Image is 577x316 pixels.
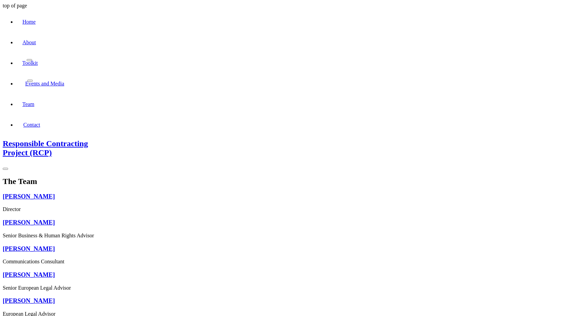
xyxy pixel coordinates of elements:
[3,3,574,9] div: top of page
[16,14,42,29] a: Home
[16,35,42,50] a: About
[16,76,73,91] a: Events and Media
[16,55,44,71] a: Toolkit
[3,14,574,132] nav: Site
[3,233,574,239] p: Senior Business & Human Rights Advisor
[3,297,55,304] a: [PERSON_NAME]
[3,139,88,157] a: Responsible ContractingProject (RCP)
[3,219,55,226] a: [PERSON_NAME]
[3,285,574,291] p: Senior European Legal Advisor
[3,271,55,278] a: [PERSON_NAME]
[16,117,47,132] a: Contact
[3,193,55,200] a: [PERSON_NAME]
[3,259,574,265] p: Communications Consultant
[3,177,37,186] span: The Team
[16,97,40,112] a: Team
[3,3,27,8] span: top of page
[3,206,21,212] span: Director
[3,245,55,252] a: [PERSON_NAME]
